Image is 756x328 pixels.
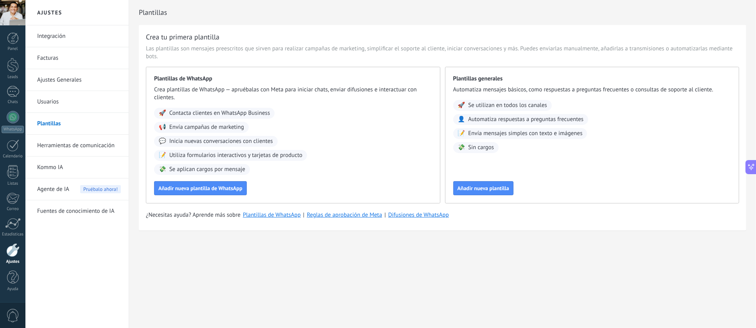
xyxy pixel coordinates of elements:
[80,185,121,193] span: Pruébalo ahora!
[146,32,219,42] h3: Crea tu primera plantilla
[25,135,129,157] li: Herramientas de comunicación
[159,166,166,173] span: 💸
[25,91,129,113] li: Usuarios
[453,86,731,94] span: Automatiza mensajes básicos, como respuestas a preguntas frecuentes o consultas de soporte al cli...
[169,109,270,117] span: Contacta clientes en WhatsApp Business
[37,200,121,222] a: Fuentes de conocimiento de IA
[25,157,129,178] li: Kommo IA
[468,116,584,123] span: Automatiza respuestas a preguntas frecuentes
[139,5,746,20] h2: Plantillas
[169,166,245,173] span: Se aplican cargos por mensaje
[159,152,166,159] span: 📝
[169,123,244,131] span: Envía campañas de marketing
[169,137,273,145] span: Inicia nuevas conversaciones con clientes
[458,185,509,191] span: Añadir nueva plantilla
[146,211,241,219] span: ¿Necesitas ayuda? Aprende más sobre
[25,113,129,135] li: Plantillas
[37,157,121,178] a: Kommo IA
[25,25,129,47] li: Integración
[453,75,731,83] span: Plantillas generales
[37,135,121,157] a: Herramientas de comunicación
[2,287,24,292] div: Ayuda
[37,25,121,47] a: Integración
[2,126,24,133] div: WhatsApp
[146,45,739,61] span: Las plantillas son mensajes preescritos que sirven para realizar campañas de marketing, simplific...
[2,154,24,159] div: Calendario
[388,211,449,219] a: Difusiones de WhatsApp
[2,207,24,212] div: Correo
[25,200,129,222] li: Fuentes de conocimiento de IA
[25,178,129,200] li: Agente de IA
[2,100,24,105] div: Chats
[468,102,547,109] span: Se utilizan en todos los canales
[468,130,582,137] span: Envía mensajes simples con texto e imágenes
[169,152,303,159] span: Utiliza formularios interactivos y tarjetas de producto
[2,181,24,186] div: Listas
[458,130,465,137] span: 📝
[458,116,465,123] span: 👤
[154,86,432,102] span: Crea plantillas de WhatsApp — apruébalas con Meta para iniciar chats, enviar difusiones e interac...
[37,178,69,200] span: Agente de IA
[2,232,24,237] div: Estadísticas
[307,211,382,219] a: Reglas de aprobación de Meta
[146,211,739,219] div: | |
[453,181,514,195] button: Añadir nueva plantilla
[158,185,242,191] span: Añadir nueva plantilla de WhatsApp
[159,123,166,131] span: 📢
[37,113,121,135] a: Plantillas
[468,144,494,152] span: Sin cargos
[159,109,166,117] span: 🚀
[458,102,465,109] span: 🚀
[37,47,121,69] a: Facturas
[37,91,121,113] a: Usuarios
[243,211,301,219] a: Plantillas de WhatsApp
[154,75,432,83] span: Plantillas de WhatsApp
[159,137,166,145] span: 💬
[2,46,24,52] div: Panel
[37,178,121,200] a: Agente de IAPruébalo ahora!
[37,69,121,91] a: Ajustes Generales
[458,144,465,152] span: 💸
[2,259,24,264] div: Ajustes
[2,75,24,80] div: Leads
[25,69,129,91] li: Ajustes Generales
[25,47,129,69] li: Facturas
[154,181,247,195] button: Añadir nueva plantilla de WhatsApp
